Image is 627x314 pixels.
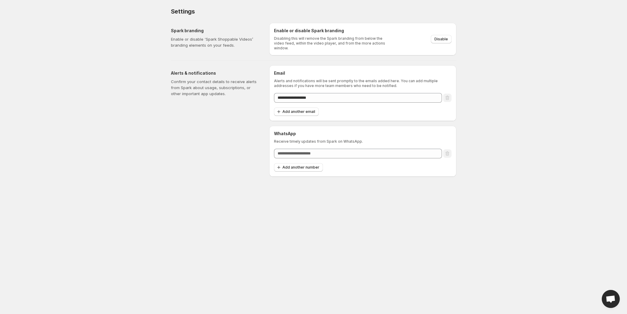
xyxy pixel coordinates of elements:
[274,28,389,34] h6: Enable or disable Spark branding
[171,36,260,48] p: Enable or disable ‘Spark Shoppable Videos’ branding elements on your feeds.
[274,131,452,137] h6: WhatsApp
[431,35,452,43] button: Disable
[171,28,260,34] h5: Spark branding
[282,109,315,114] span: Add another email
[274,36,389,51] p: Disabling this will remove the Spark branding from below the video feed, within the video player,...
[602,290,620,308] a: Open chat
[274,79,452,88] p: Alerts and notifications will be sent promptly to the emails added here. You can add multiple add...
[274,163,323,172] button: Add another number
[282,165,319,170] span: Add another number
[171,8,195,15] span: Settings
[171,79,260,97] p: Confirm your contact details to receive alerts from Spark about usage, subscriptions, or other im...
[274,70,452,76] h6: Email
[274,139,452,144] p: Receive timely updates from Spark on WhatsApp.
[434,37,448,42] span: Disable
[274,107,319,116] button: Add another email
[171,70,260,76] h5: Alerts & notifications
